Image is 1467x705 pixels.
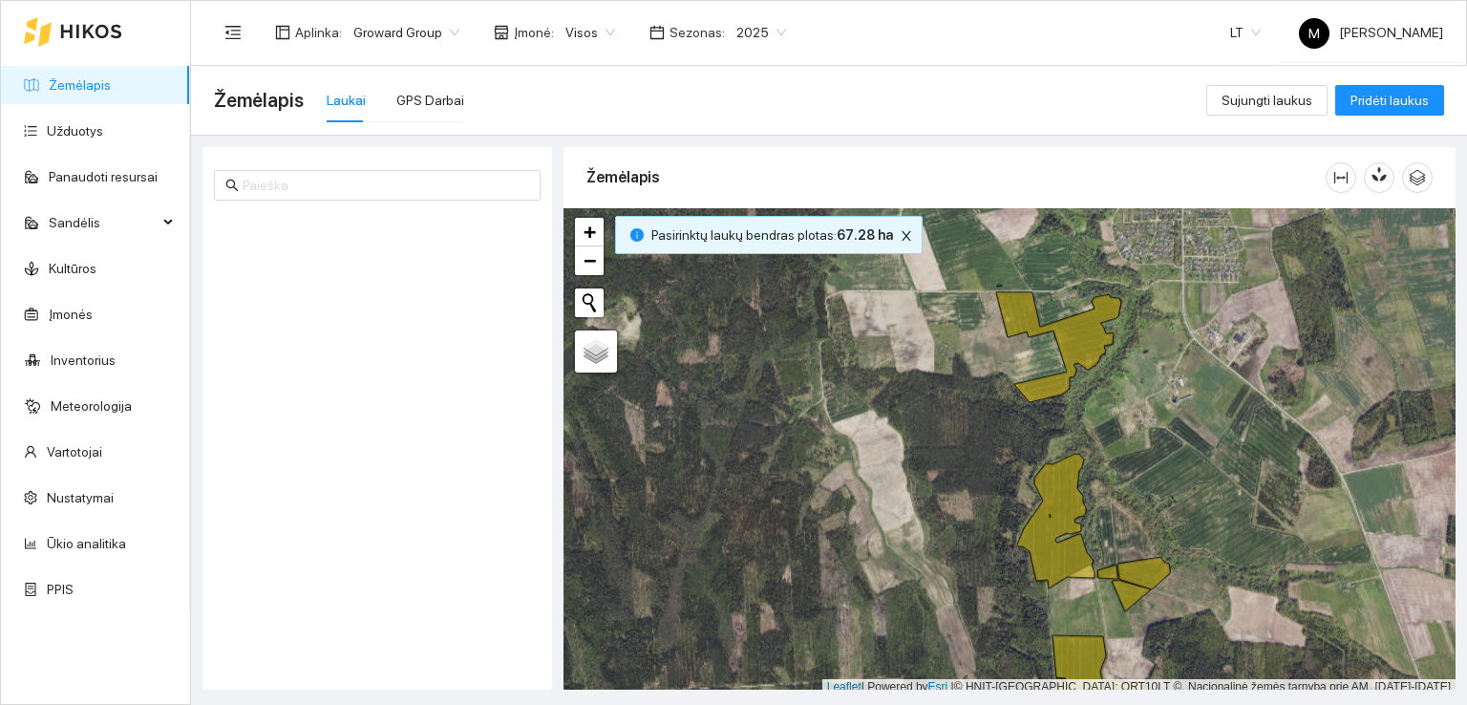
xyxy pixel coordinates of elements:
a: Layers [575,331,617,373]
span: M [1308,18,1320,49]
span: Žemėlapis [214,85,304,116]
span: column-width [1327,170,1355,185]
a: Inventorius [51,352,116,368]
span: Aplinka : [295,22,342,43]
a: Įmonės [49,307,93,322]
div: | Powered by © HNIT-[GEOGRAPHIC_DATA]; ORT10LT ©, Nacionalinė žemės tarnyba prie AM, [DATE]-[DATE] [822,679,1456,695]
span: Sezonas : [670,22,725,43]
a: Vartotojai [47,444,102,459]
span: LT [1230,18,1261,47]
button: Initiate a new search [575,288,604,317]
button: menu-fold [214,13,252,52]
a: Ūkio analitika [47,536,126,551]
a: PPIS [47,582,74,597]
span: 2025 [736,18,786,47]
span: − [584,248,596,272]
span: Pasirinktų laukų bendras plotas : [651,224,893,246]
span: menu-fold [224,24,242,41]
button: close [895,224,918,247]
a: Panaudoti resursai [49,169,158,184]
a: Esri [928,680,948,694]
span: Pridėti laukus [1350,90,1429,111]
a: Žemėlapis [49,77,111,93]
button: Pridėti laukus [1335,85,1444,116]
span: search [225,179,239,192]
b: 67.28 ha [837,227,893,243]
div: GPS Darbai [396,90,464,111]
span: Sujungti laukus [1222,90,1312,111]
span: info-circle [630,228,644,242]
span: close [896,229,917,243]
a: Zoom out [575,246,604,275]
span: Groward Group [353,18,459,47]
span: + [584,220,596,244]
a: Sujungti laukus [1206,93,1328,108]
input: Paieška [243,175,529,196]
button: Sujungti laukus [1206,85,1328,116]
button: column-width [1326,162,1356,193]
span: Įmonė : [514,22,554,43]
a: Kultūros [49,261,96,276]
span: Visos [565,18,615,47]
span: Sandėlis [49,203,158,242]
a: Zoom in [575,218,604,246]
a: Nustatymai [47,490,114,505]
span: calendar [649,25,665,40]
a: Leaflet [827,680,861,694]
div: Laukai [327,90,366,111]
a: Meteorologija [51,398,132,414]
div: Žemėlapis [586,150,1326,204]
span: | [951,680,954,694]
span: shop [494,25,509,40]
span: layout [275,25,290,40]
span: [PERSON_NAME] [1299,25,1443,40]
a: Užduotys [47,123,103,139]
a: Pridėti laukus [1335,93,1444,108]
